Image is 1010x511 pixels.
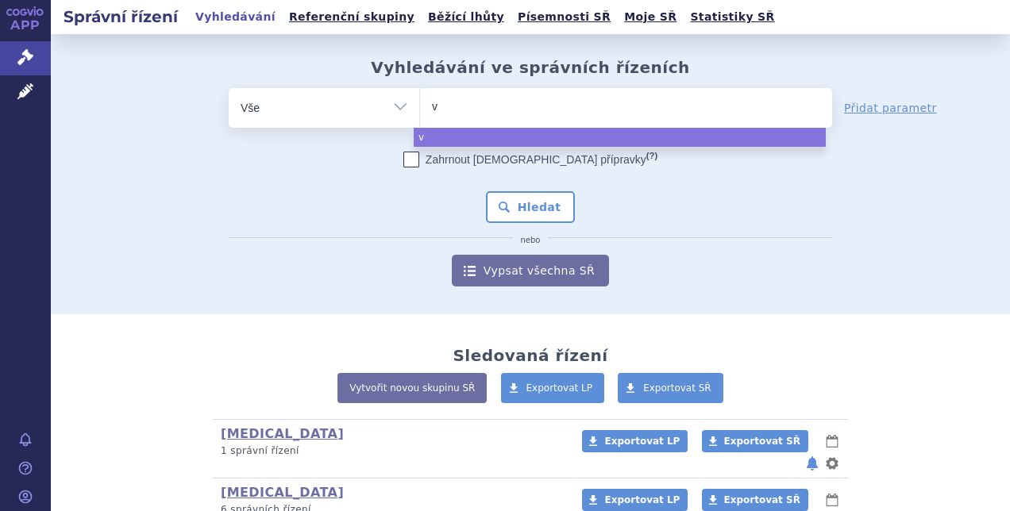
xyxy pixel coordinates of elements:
[486,191,576,223] button: Hledat
[513,6,615,28] a: Písemnosti SŘ
[618,373,723,403] a: Exportovat SŘ
[604,494,680,505] span: Exportovat LP
[685,6,779,28] a: Statistiky SŘ
[453,346,607,365] h2: Sledovaná řízení
[702,489,808,511] a: Exportovat SŘ
[414,128,826,147] li: v
[619,6,681,28] a: Moje SŘ
[646,151,657,161] abbr: (?)
[804,454,820,473] button: notifikace
[452,255,609,286] a: Vypsat všechna SŘ
[724,494,800,505] span: Exportovat SŘ
[423,6,509,28] a: Běžící lhůty
[604,436,680,447] span: Exportovat LP
[221,426,344,441] a: [MEDICAL_DATA]
[702,430,808,452] a: Exportovat SŘ
[337,373,487,403] a: Vytvořit novou skupinu SŘ
[221,485,344,500] a: [MEDICAL_DATA]
[221,444,561,458] p: 1 správní řízení
[191,6,280,28] a: Vyhledávání
[724,436,800,447] span: Exportovat SŘ
[371,58,690,77] h2: Vyhledávání ve správních řízeních
[824,432,840,451] button: lhůty
[513,236,549,245] i: nebo
[824,454,840,473] button: nastavení
[844,100,937,116] a: Přidat parametr
[526,382,593,394] span: Exportovat LP
[284,6,419,28] a: Referenční skupiny
[51,6,191,28] h2: Správní řízení
[403,152,657,167] label: Zahrnout [DEMOGRAPHIC_DATA] přípravky
[582,489,688,511] a: Exportovat LP
[824,490,840,509] button: lhůty
[643,382,711,394] span: Exportovat SŘ
[501,373,605,403] a: Exportovat LP
[582,430,688,452] a: Exportovat LP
